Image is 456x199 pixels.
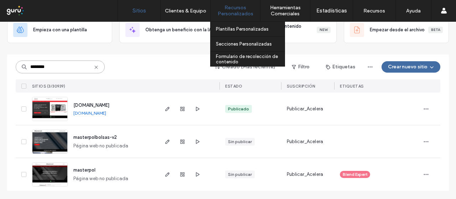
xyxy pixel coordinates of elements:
span: Recopilar contenido primero [258,23,317,37]
a: Plantillas Personalizadas [216,22,285,36]
span: Suscripción [287,84,315,89]
div: Sin publicar [228,138,252,145]
span: SITIOS (3/30939) [32,84,65,89]
label: Herramientas Comerciales [260,5,310,17]
span: ETIQUETAS [340,84,364,89]
a: [DOMAIN_NAME] [73,110,106,116]
div: Beta [428,27,443,33]
button: Creado (Más reciente) [209,61,282,73]
span: Empezar desde el archivo [370,26,425,33]
button: Crear nuevo sitio [382,61,440,73]
a: masterpol [73,167,95,173]
div: Empieza con una plantilla [7,17,112,43]
label: Plantillas Personalizadas [216,26,269,32]
a: Formulario de recolección de contenido [216,52,285,66]
div: Sin publicar [228,171,252,178]
div: New [317,27,331,33]
span: Publicar_Acelera [287,105,323,112]
label: Formulario de recolección de contenido [216,54,285,64]
span: ESTADO [225,84,242,89]
span: Página web no publicada [73,175,129,182]
div: Publicado [228,106,249,112]
label: Recursos Personalizados [211,5,260,17]
label: Clientes & Equipo [165,8,206,14]
span: Publicar_Acelera [287,171,323,178]
span: Ayuda [15,5,35,11]
span: Obtenga un beneficio con la IA [145,26,212,33]
span: Empieza con una plantilla [33,26,87,33]
label: Secciones Personalizadas [216,41,272,47]
label: Ayuda [406,8,421,14]
label: Recursos [363,8,385,14]
a: masterpolbolsas-v2 [73,135,117,140]
label: Estadísticas [316,7,347,14]
a: [DOMAIN_NAME] [73,103,109,108]
span: Blend Expert [343,171,367,178]
span: Página web no publicada [73,142,129,150]
div: Obtenga un beneficio con la IA [119,17,224,43]
a: Secciones Personalizadas [216,37,285,51]
button: Filtro [285,61,317,73]
span: Publicar_Acelera [287,138,323,145]
label: Sitios [133,7,146,14]
div: Empezar desde el archivoBeta [344,17,449,43]
button: Etiquetas [320,61,362,73]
